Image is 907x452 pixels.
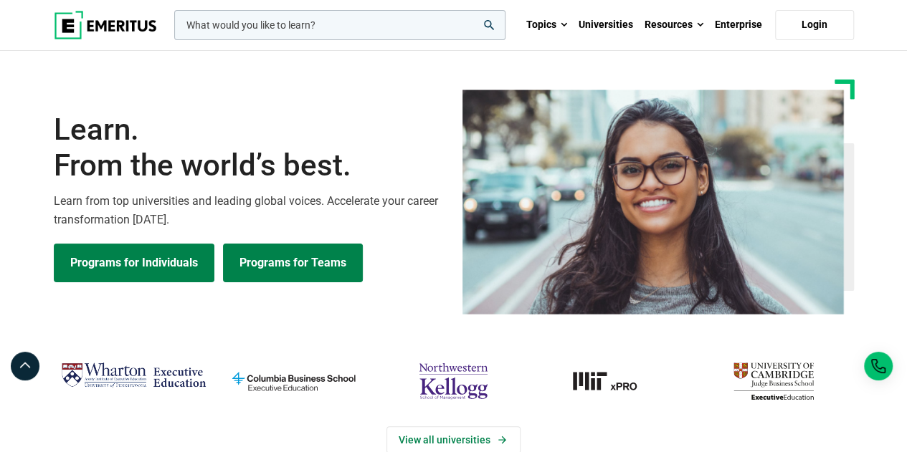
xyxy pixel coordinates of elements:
[61,357,206,393] img: Wharton Executive Education
[54,244,214,282] a: Explore Programs
[221,357,366,405] img: columbia-business-school
[541,357,686,405] a: MIT-xPRO
[541,357,686,405] img: MIT xPRO
[54,148,445,183] span: From the world’s best.
[174,10,505,40] input: woocommerce-product-search-field-0
[54,192,445,229] p: Learn from top universities and leading global voices. Accelerate your career transformation [DATE].
[54,112,445,184] h1: Learn.
[381,357,526,405] img: northwestern-kellogg
[462,90,844,314] img: Learn from the world's best
[701,357,846,405] img: cambridge-judge-business-school
[775,10,854,40] a: Login
[223,244,363,282] a: Explore for Business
